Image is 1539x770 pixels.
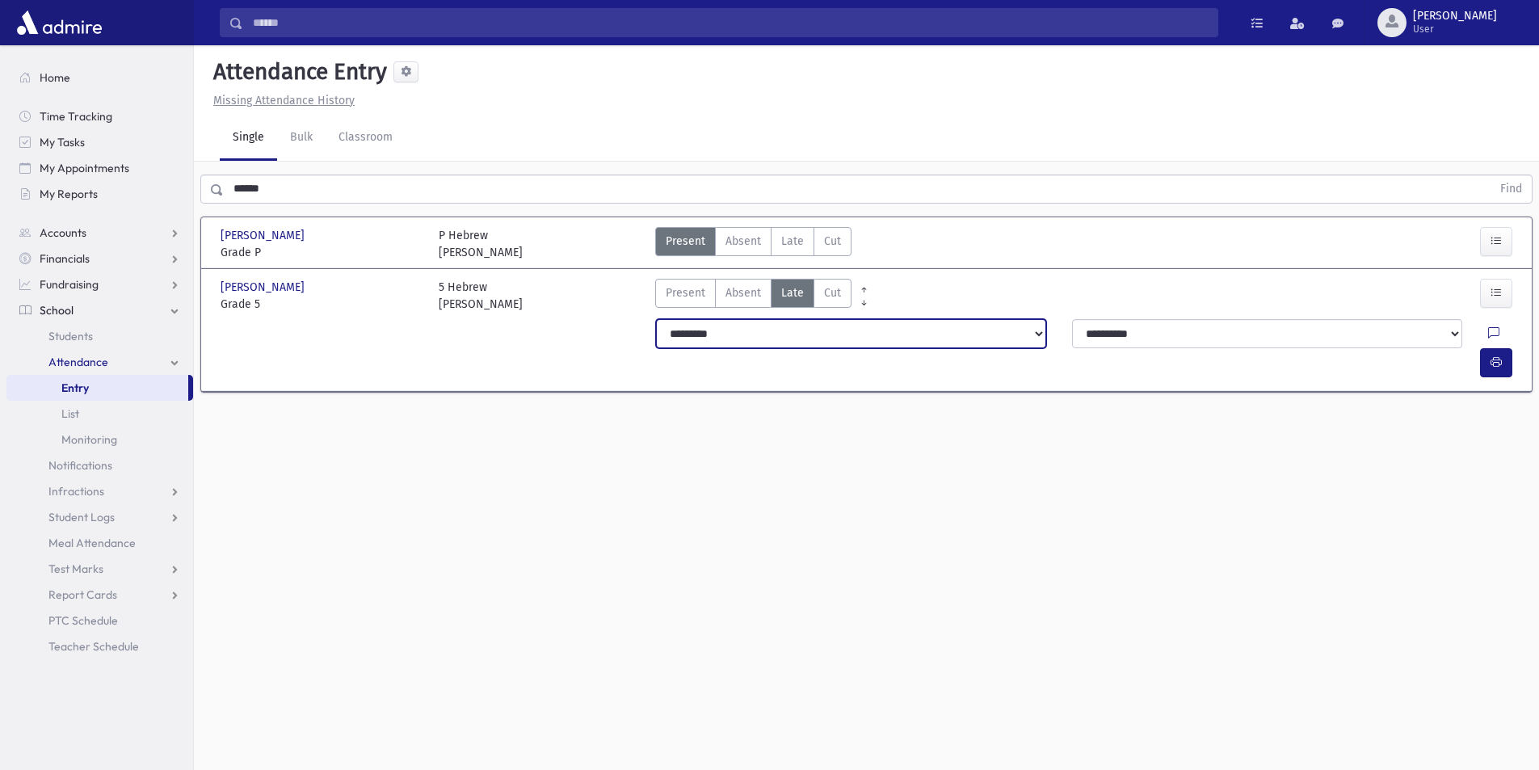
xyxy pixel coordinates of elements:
[6,478,193,504] a: Infractions
[48,639,139,654] span: Teacher Schedule
[40,161,129,175] span: My Appointments
[61,406,79,421] span: List
[40,225,86,240] span: Accounts
[655,227,851,261] div: AttTypes
[61,432,117,447] span: Monitoring
[207,58,387,86] h5: Attendance Entry
[48,355,108,369] span: Attendance
[40,109,112,124] span: Time Tracking
[48,458,112,473] span: Notifications
[213,94,355,107] u: Missing Attendance History
[6,452,193,478] a: Notifications
[6,349,193,375] a: Attendance
[40,135,85,149] span: My Tasks
[6,220,193,246] a: Accounts
[725,284,761,301] span: Absent
[221,244,423,261] span: Grade P
[6,504,193,530] a: Student Logs
[6,246,193,271] a: Financials
[40,251,90,266] span: Financials
[781,233,804,250] span: Late
[221,227,308,244] span: [PERSON_NAME]
[6,323,193,349] a: Students
[40,303,74,318] span: School
[48,613,118,628] span: PTC Schedule
[6,633,193,659] a: Teacher Schedule
[1413,23,1497,36] span: User
[326,116,406,161] a: Classroom
[221,279,308,296] span: [PERSON_NAME]
[220,116,277,161] a: Single
[6,181,193,207] a: My Reports
[6,129,193,155] a: My Tasks
[1413,10,1497,23] span: [PERSON_NAME]
[6,401,193,427] a: List
[439,227,523,261] div: P Hebrew [PERSON_NAME]
[6,375,188,401] a: Entry
[6,427,193,452] a: Monitoring
[1491,175,1532,203] button: Find
[6,556,193,582] a: Test Marks
[48,329,93,343] span: Students
[666,284,705,301] span: Present
[6,155,193,181] a: My Appointments
[6,271,193,297] a: Fundraising
[655,279,851,313] div: AttTypes
[6,530,193,556] a: Meal Attendance
[824,233,841,250] span: Cut
[666,233,705,250] span: Present
[48,510,115,524] span: Student Logs
[781,284,804,301] span: Late
[6,297,193,323] a: School
[40,70,70,85] span: Home
[243,8,1217,37] input: Search
[6,608,193,633] a: PTC Schedule
[40,277,99,292] span: Fundraising
[6,582,193,608] a: Report Cards
[439,279,523,313] div: 5 Hebrew [PERSON_NAME]
[48,562,103,576] span: Test Marks
[48,484,104,499] span: Infractions
[6,65,193,90] a: Home
[207,94,355,107] a: Missing Attendance History
[725,233,761,250] span: Absent
[6,103,193,129] a: Time Tracking
[40,187,98,201] span: My Reports
[824,284,841,301] span: Cut
[48,587,117,602] span: Report Cards
[221,296,423,313] span: Grade 5
[13,6,106,39] img: AdmirePro
[61,381,89,395] span: Entry
[277,116,326,161] a: Bulk
[48,536,136,550] span: Meal Attendance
